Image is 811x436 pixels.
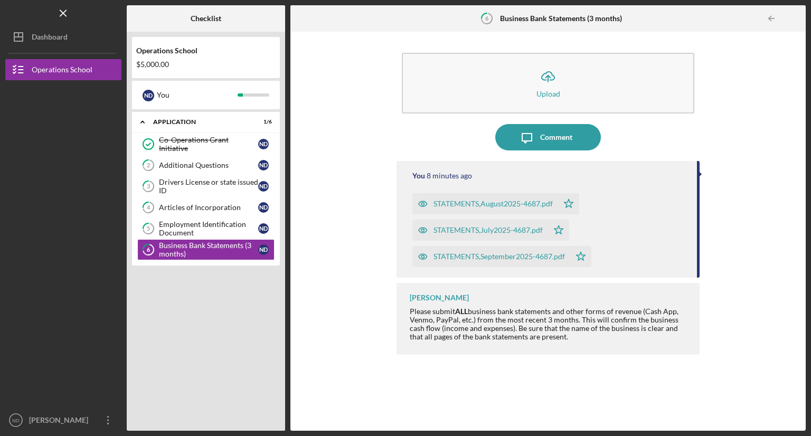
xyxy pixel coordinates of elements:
div: STATEMENTS,August2025-4687.pdf [433,200,553,208]
div: Drivers License or state issued ID [159,178,258,195]
text: ND [12,418,20,423]
button: ND[PERSON_NAME] [5,410,121,431]
div: Business Bank Statements (3 months) [159,241,258,258]
div: Co-Operations Grant Initiative [159,136,258,153]
b: Business Bank Statements (3 months) [500,14,622,23]
b: Checklist [191,14,221,23]
div: Employment Identification Document [159,220,258,237]
div: N D [258,223,269,234]
a: Co-Operations Grant InitiativeND [137,134,275,155]
div: 1 / 6 [253,119,272,125]
div: Dashboard [32,26,68,50]
div: Upload [536,90,560,98]
div: Articles of Incorporation [159,203,258,212]
div: Operations School [32,59,92,83]
tspan: 6 [147,247,150,253]
div: N D [258,244,269,255]
div: Operations School [136,46,276,55]
div: N D [143,90,154,101]
div: [PERSON_NAME] [410,293,469,302]
div: STATEMENTS,September2025-4687.pdf [433,252,565,261]
button: Dashboard [5,26,121,48]
tspan: 2 [147,162,150,169]
tspan: 4 [147,204,150,211]
tspan: 6 [485,15,489,22]
div: Please submit business bank statements and other forms of revenue (Cash App, Venmo, PayPal, etc.)... [410,307,689,341]
div: Additional Questions [159,161,258,169]
div: You [157,86,238,104]
button: Operations School [5,59,121,80]
div: Application [153,119,246,125]
div: N D [258,202,269,213]
div: You [412,172,425,180]
button: STATEMENTS,July2025-4687.pdf [412,220,569,241]
div: [PERSON_NAME] [26,410,95,433]
button: Upload [402,53,694,113]
button: STATEMENTS,September2025-4687.pdf [412,246,591,267]
button: Comment [495,124,601,150]
a: 5Employment Identification DocumentND [137,218,275,239]
div: Comment [540,124,572,150]
tspan: 3 [147,183,150,190]
button: STATEMENTS,August2025-4687.pdf [412,193,579,214]
div: N D [258,139,269,149]
div: N D [258,181,269,192]
a: 2Additional QuestionsND [137,155,275,176]
div: STATEMENTS,July2025-4687.pdf [433,226,543,234]
a: 6Business Bank Statements (3 months)ND [137,239,275,260]
tspan: 5 [147,225,150,232]
a: 3Drivers License or state issued IDND [137,176,275,197]
time: 2025-10-06 23:18 [427,172,472,180]
div: N D [258,160,269,170]
strong: ALL [455,307,468,316]
a: 4Articles of IncorporationND [137,197,275,218]
div: $5,000.00 [136,60,276,69]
